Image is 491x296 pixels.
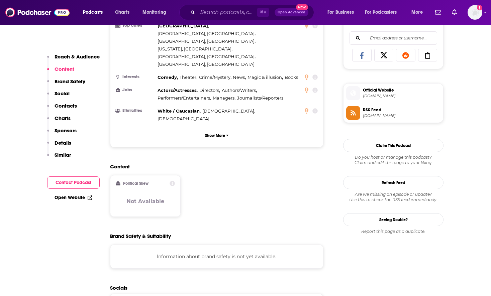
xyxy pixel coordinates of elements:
[327,8,354,17] span: For Business
[116,88,155,92] h3: Jobs
[158,53,256,60] span: ,
[55,140,71,146] p: Details
[55,127,77,134] p: Sponsors
[158,87,198,94] span: ,
[158,88,197,93] span: Actors/Actresses
[343,213,444,226] a: Seeing Double?
[158,94,211,102] span: ,
[158,107,201,115] span: ,
[123,181,149,186] h2: Political Skew
[248,75,282,80] span: Magic & illusion
[116,75,155,79] h3: Interests
[47,115,71,127] button: Charts
[285,75,298,80] span: Books
[222,88,256,93] span: Authors/Writers
[199,88,219,93] span: Directors
[343,192,444,202] div: Are we missing an episode or update? Use this to check the RSS feed immediately.
[477,5,482,10] svg: Add a profile image
[202,107,255,115] span: ,
[158,75,177,80] span: Comedy
[180,75,196,80] span: Theater
[205,133,225,138] p: Show More
[158,73,178,81] span: ,
[343,176,444,189] button: Refresh Feed
[158,45,232,53] span: ,
[47,90,70,103] button: Social
[233,73,246,81] span: ,
[199,75,230,80] span: Crime/Mystery
[158,61,255,67] span: [GEOGRAPHIC_DATA], [GEOGRAPHIC_DATA]
[343,155,444,160] span: Do you host or manage this podcast?
[55,53,100,60] p: Reach & Audience
[158,37,256,45] span: ,
[296,4,308,10] span: New
[199,73,231,81] span: ,
[78,7,111,18] button: open menu
[233,75,245,80] span: News
[363,87,440,93] span: Official Website
[158,30,256,37] span: ,
[275,8,308,16] button: Open AdvancedNew
[138,7,175,18] button: open menu
[432,7,444,18] a: Show notifications dropdown
[142,8,166,17] span: Monitoring
[213,94,235,102] span: ,
[411,8,423,17] span: More
[115,8,129,17] span: Charts
[55,90,70,97] p: Social
[418,49,437,61] a: Copy Link
[407,7,431,18] button: open menu
[346,106,440,120] a: RSS Feed[DOMAIN_NAME]
[468,5,482,20] img: User Profile
[116,23,155,28] h3: Top Cities
[363,94,440,99] span: soundcloud.com
[83,8,103,17] span: Podcasts
[257,8,269,17] span: ⌘ K
[365,8,397,17] span: For Podcasters
[47,127,77,140] button: Sponsors
[126,198,164,204] h3: Not Available
[110,163,318,170] h2: Content
[248,73,283,81] span: ,
[55,66,74,72] p: Content
[111,7,133,18] a: Charts
[202,108,254,114] span: [DEMOGRAPHIC_DATA]
[374,49,394,61] a: Share on X/Twitter
[158,31,255,36] span: [GEOGRAPHIC_DATA], [GEOGRAPHIC_DATA]
[158,23,208,28] span: [GEOGRAPHIC_DATA]
[116,129,318,142] button: Show More
[158,38,255,44] span: [GEOGRAPHIC_DATA], [GEOGRAPHIC_DATA]
[198,7,257,18] input: Search podcasts, credits, & more...
[47,103,77,115] button: Contacts
[55,78,85,85] p: Brand Safety
[158,54,255,59] span: [GEOGRAPHIC_DATA], [GEOGRAPHIC_DATA]
[343,139,444,152] button: Claim This Podcast
[158,108,200,114] span: White / Caucasian
[55,103,77,109] p: Contacts
[55,152,71,158] p: Similar
[158,116,209,121] span: [DEMOGRAPHIC_DATA]
[47,78,85,91] button: Brand Safety
[363,113,440,118] span: feeds.soundcloud.com
[110,233,171,239] h2: Brand Safety & Suitability
[352,49,372,61] a: Share on Facebook
[237,95,283,101] span: Journalists/Reporters
[158,22,209,30] span: ,
[47,176,100,189] button: Contact Podcast
[47,53,100,66] button: Reach & Audience
[213,95,234,101] span: Managers
[116,109,155,113] h3: Ethnicities
[199,87,220,94] span: ,
[5,6,70,19] img: Podchaser - Follow, Share and Rate Podcasts
[158,95,210,101] span: Performers/Entertainers
[222,87,257,94] span: ,
[55,195,92,200] a: Open Website
[343,229,444,234] div: Report this page as a duplicate.
[110,285,323,291] h2: Socials
[47,66,74,78] button: Content
[186,5,320,20] div: Search podcasts, credits, & more...
[346,86,440,100] a: Official Website[DOMAIN_NAME]
[355,32,431,44] input: Email address or username...
[47,152,71,164] button: Similar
